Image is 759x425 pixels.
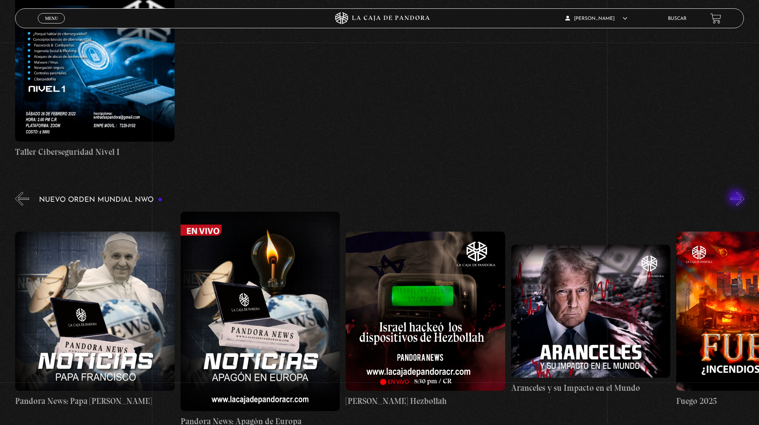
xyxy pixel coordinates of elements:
span: Cerrar [42,23,61,28]
button: Previous [15,192,29,206]
span: Menu [45,16,58,21]
h4: Taller Ciberseguridad Nivel I [15,146,175,158]
h4: [PERSON_NAME] Hezbollah [346,395,505,407]
h4: Aranceles y su Impacto en el Mundo [511,382,671,394]
a: View your shopping cart [710,13,721,24]
h4: Pandora News: Papa [PERSON_NAME] [15,395,175,407]
h3: Nuevo Orden Mundial NWO [39,196,162,204]
button: Next [730,192,744,206]
a: Buscar [668,16,687,21]
span: [PERSON_NAME] [565,16,627,21]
